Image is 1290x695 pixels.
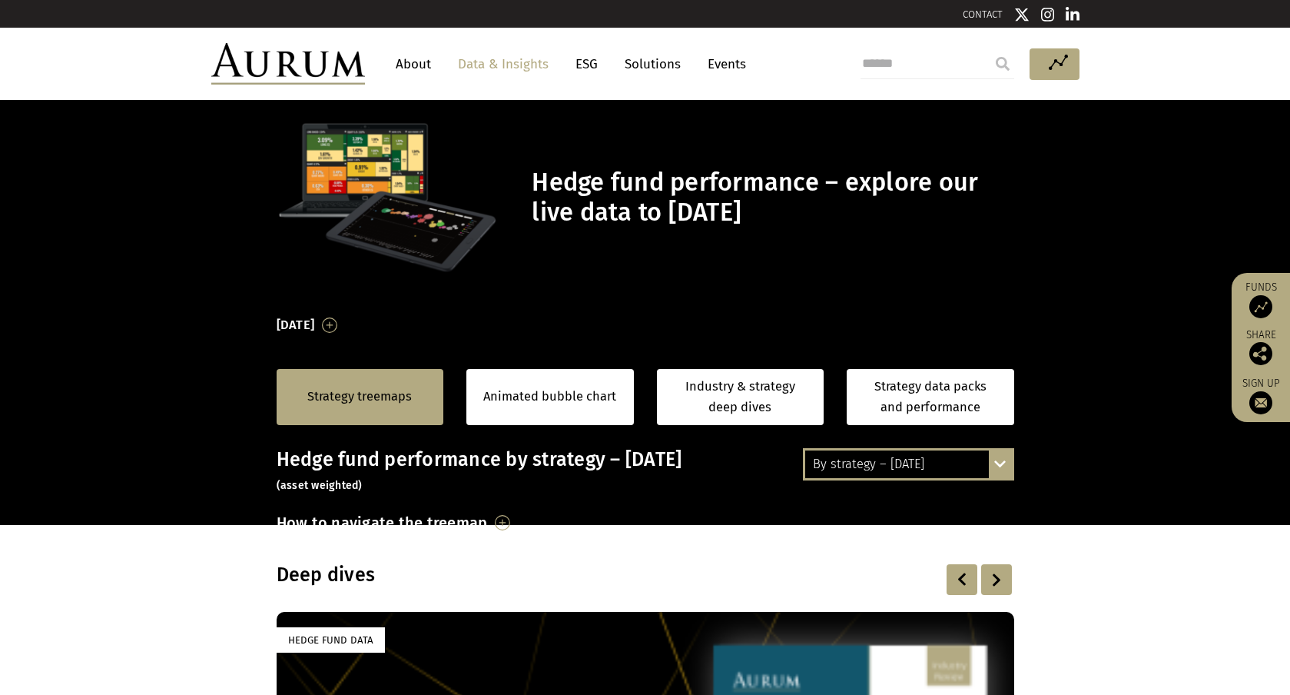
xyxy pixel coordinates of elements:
div: Hedge Fund Data [277,627,385,653]
a: Strategy data packs and performance [847,369,1014,425]
input: Submit [987,48,1018,79]
a: CONTACT [963,8,1003,20]
h3: Hedge fund performance by strategy – [DATE] [277,448,1014,494]
a: Funds [1239,281,1282,318]
img: Twitter icon [1014,7,1030,22]
small: (asset weighted) [277,479,363,492]
a: Industry & strategy deep dives [657,369,824,425]
a: Solutions [617,50,688,78]
div: By strategy – [DATE] [805,451,1012,478]
a: About [388,50,439,78]
a: Data & Insights [450,50,556,78]
h3: How to navigate the treemap [277,510,488,536]
a: Sign up [1239,377,1282,414]
h3: [DATE] [277,314,315,337]
a: Events [700,50,746,78]
img: Instagram icon [1041,7,1055,22]
a: Strategy treemaps [307,387,412,407]
img: Aurum [211,43,365,85]
img: Linkedin icon [1066,7,1079,22]
img: Access Funds [1249,295,1272,318]
div: Share [1239,330,1282,365]
img: Sign up to our newsletter [1249,391,1272,414]
img: Share this post [1249,342,1272,365]
h1: Hedge fund performance – explore our live data to [DATE] [532,168,1010,228]
a: Animated bubble chart [483,387,616,407]
h3: Deep dives [277,564,816,587]
a: ESG [568,50,605,78]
